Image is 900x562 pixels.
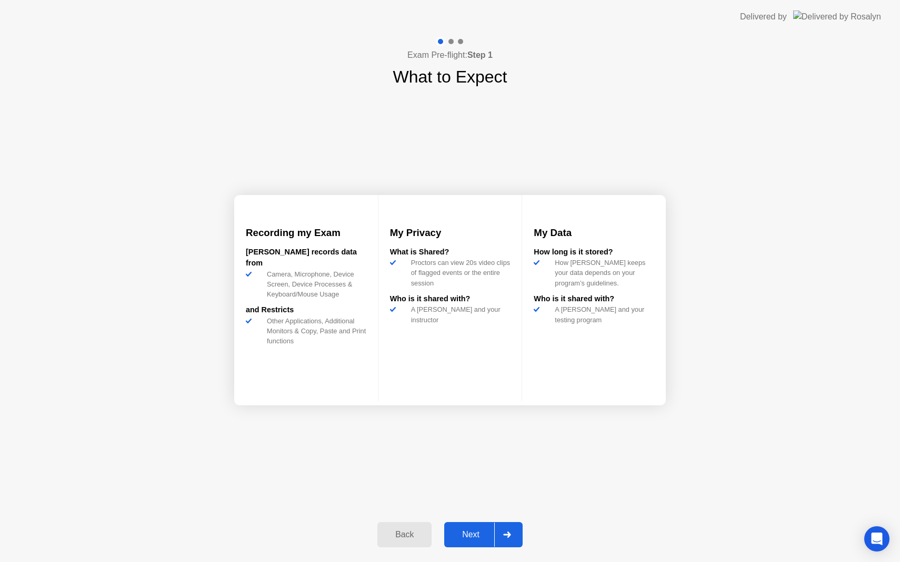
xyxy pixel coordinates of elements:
[390,293,511,305] div: Who is it shared with?
[467,50,493,59] b: Step 1
[390,226,511,240] h3: My Privacy
[407,258,511,288] div: Proctors can view 20s video clips of flagged events or the entire session
[263,269,366,300] div: Camera, Microphone, Device Screen, Device Processes & Keyboard/Mouse Usage
[551,304,654,324] div: A [PERSON_NAME] and your testing program
[407,304,511,324] div: A [PERSON_NAME] and your instructor
[246,247,366,269] div: [PERSON_NAME] records data from
[263,316,366,346] div: Other Applications, Additional Monitors & Copy, Paste and Print functions
[534,247,654,258] div: How long is it stored?
[864,526,889,551] div: Open Intercom Messenger
[444,522,523,547] button: Next
[407,49,493,62] h4: Exam Pre-flight:
[393,64,507,89] h1: What to Expect
[377,522,432,547] button: Back
[551,258,654,288] div: How [PERSON_NAME] keeps your data depends on your program’s guidelines.
[381,530,428,539] div: Back
[390,247,511,258] div: What is Shared?
[740,11,787,23] div: Delivered by
[246,304,366,316] div: and Restricts
[534,293,654,305] div: Who is it shared with?
[534,226,654,240] h3: My Data
[447,530,494,539] div: Next
[246,226,366,240] h3: Recording my Exam
[793,11,881,23] img: Delivered by Rosalyn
